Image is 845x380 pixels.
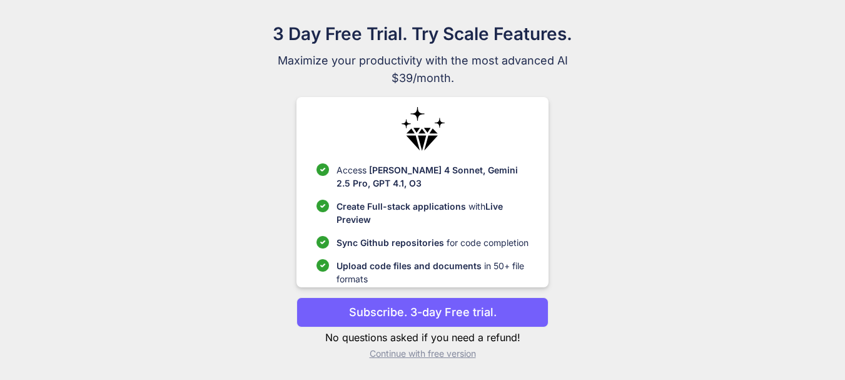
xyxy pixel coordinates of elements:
p: in 50+ file formats [336,259,529,285]
span: Sync Github repositories [336,237,444,248]
span: Maximize your productivity with the most advanced AI [213,52,633,69]
p: No questions asked if you need a refund! [296,330,549,345]
p: with [336,200,529,226]
p: Continue with free version [296,347,549,360]
span: [PERSON_NAME] 4 Sonnet, Gemini 2.5 Pro, GPT 4.1, O3 [336,165,518,188]
p: for code completion [336,236,529,249]
h1: 3 Day Free Trial. Try Scale Features. [213,21,633,47]
p: Subscribe. 3-day Free trial. [349,304,497,321]
img: checklist [316,259,329,272]
img: checklist [316,200,329,212]
span: Upload code files and documents [336,260,482,271]
img: checklist [316,236,329,249]
p: Access [336,163,529,190]
button: Subscribe. 3-day Free trial. [296,297,549,327]
span: Create Full-stack applications [336,201,468,212]
img: checklist [316,163,329,176]
span: $39/month. [213,69,633,87]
